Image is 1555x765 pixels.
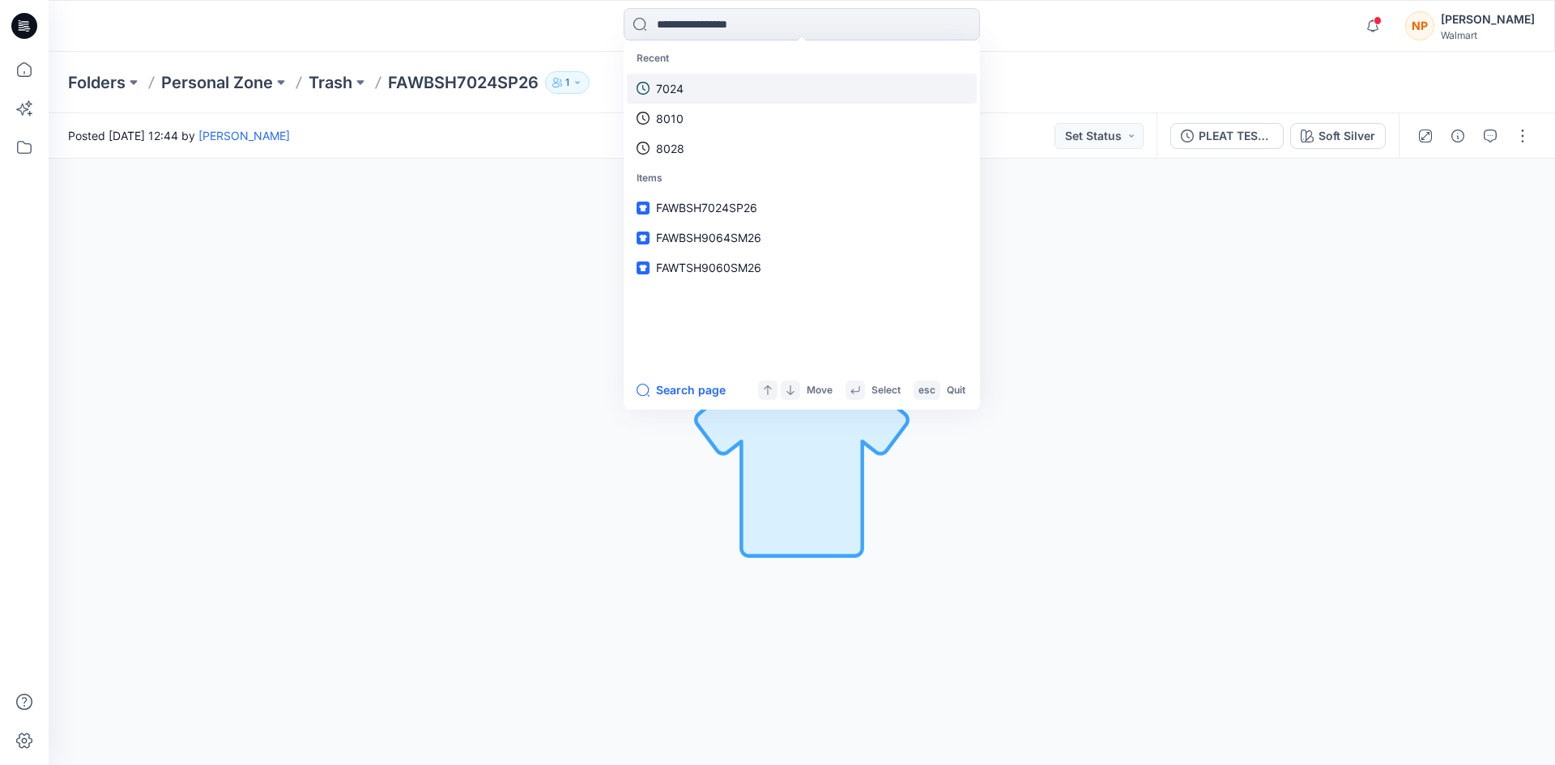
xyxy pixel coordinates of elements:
div: Walmart [1441,29,1535,41]
div: NP [1405,11,1434,40]
div: Soft Silver [1319,127,1375,145]
a: [PERSON_NAME] [198,129,290,142]
img: No Outline [688,349,915,576]
p: 1 [565,74,569,91]
p: 8010 [656,110,684,127]
a: 7024 [627,74,977,104]
a: FAWTSH9060SM26 [627,253,977,283]
p: Items [627,164,977,193]
span: FAWBSH9064SM26 [656,231,761,244]
a: 8028 [627,134,977,164]
a: FAWBSH7024SP26 [627,193,977,223]
button: Soft Silver [1290,123,1386,149]
a: FAWBSH9064SM26 [627,223,977,253]
p: Recent [627,44,977,74]
p: Move [807,382,833,399]
span: Posted [DATE] 12:44 by [68,127,290,144]
p: FAWBSH7024SP26 [388,71,539,94]
button: PLEAT TEST FAWBSH7024SP26 ([DATE]) [1170,123,1284,149]
button: Search page [637,380,726,400]
p: esc [918,382,935,399]
a: Folders [68,71,126,94]
a: Trash [309,71,352,94]
p: Quit [947,382,965,399]
p: 7024 [656,80,684,97]
div: [PERSON_NAME] [1441,10,1535,29]
p: Select [871,382,901,399]
p: 8028 [656,140,684,157]
button: 1 [545,71,590,94]
span: FAWBSH7024SP26 [656,201,757,215]
button: Details [1445,123,1471,149]
div: PLEAT TEST FAWBSH7024SP26 ([DATE]) [1199,127,1273,145]
a: Personal Zone [161,71,273,94]
a: 8010 [627,104,977,134]
span: FAWTSH9060SM26 [656,261,761,274]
